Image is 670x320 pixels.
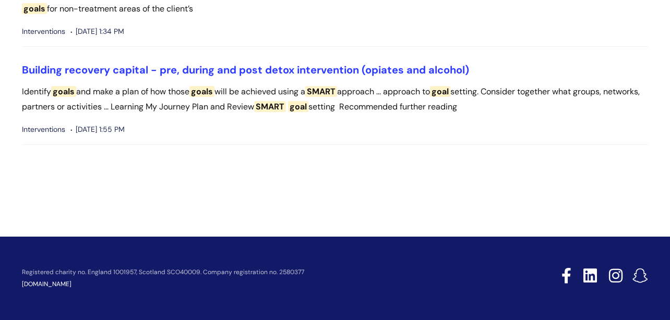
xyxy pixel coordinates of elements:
span: Interventions [22,25,65,38]
span: Interventions [22,123,65,136]
span: SMART [254,101,286,112]
span: goals [51,86,76,97]
span: goals [189,86,214,97]
span: goal [430,86,450,97]
a: Building recovery capital - pre, during and post detox intervention (opiates and alcohol) [22,63,469,77]
span: goal [288,101,308,112]
span: goals [22,3,47,14]
span: SMART [305,86,337,97]
p: Identify and make a plan of how those will be achieved using a approach ... approach to setting. ... [22,84,648,115]
span: [DATE] 1:34 PM [70,25,124,38]
span: [DATE] 1:55 PM [70,123,125,136]
p: Registered charity no. England 1001957, Scotland SCO40009. Company registration no. 2580377 [22,269,487,276]
a: [DOMAIN_NAME] [22,280,71,288]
